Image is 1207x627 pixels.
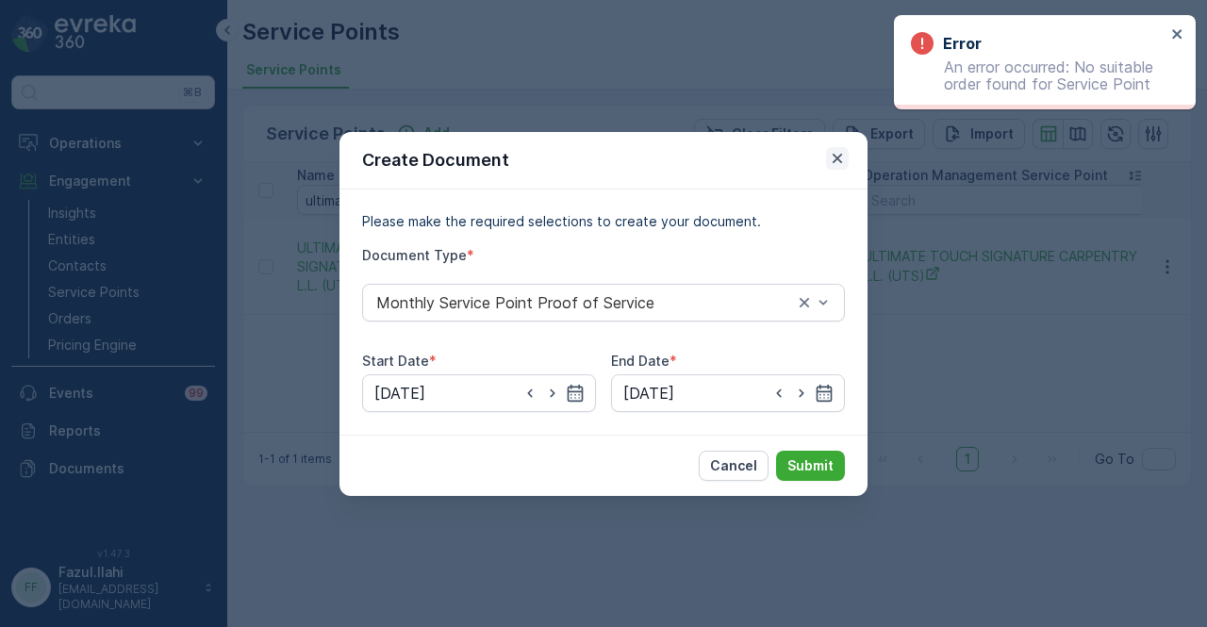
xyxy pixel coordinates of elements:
[611,374,845,412] input: dd/mm/yyyy
[943,32,982,55] h3: Error
[911,58,1166,92] p: An error occurred: No suitable order found for Service Point
[362,212,845,231] p: Please make the required selections to create your document.
[787,456,834,475] p: Submit
[362,247,467,263] label: Document Type
[362,374,596,412] input: dd/mm/yyyy
[776,451,845,481] button: Submit
[611,353,670,369] label: End Date
[699,451,769,481] button: Cancel
[362,353,429,369] label: Start Date
[362,147,509,173] p: Create Document
[710,456,757,475] p: Cancel
[1171,26,1184,44] button: close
